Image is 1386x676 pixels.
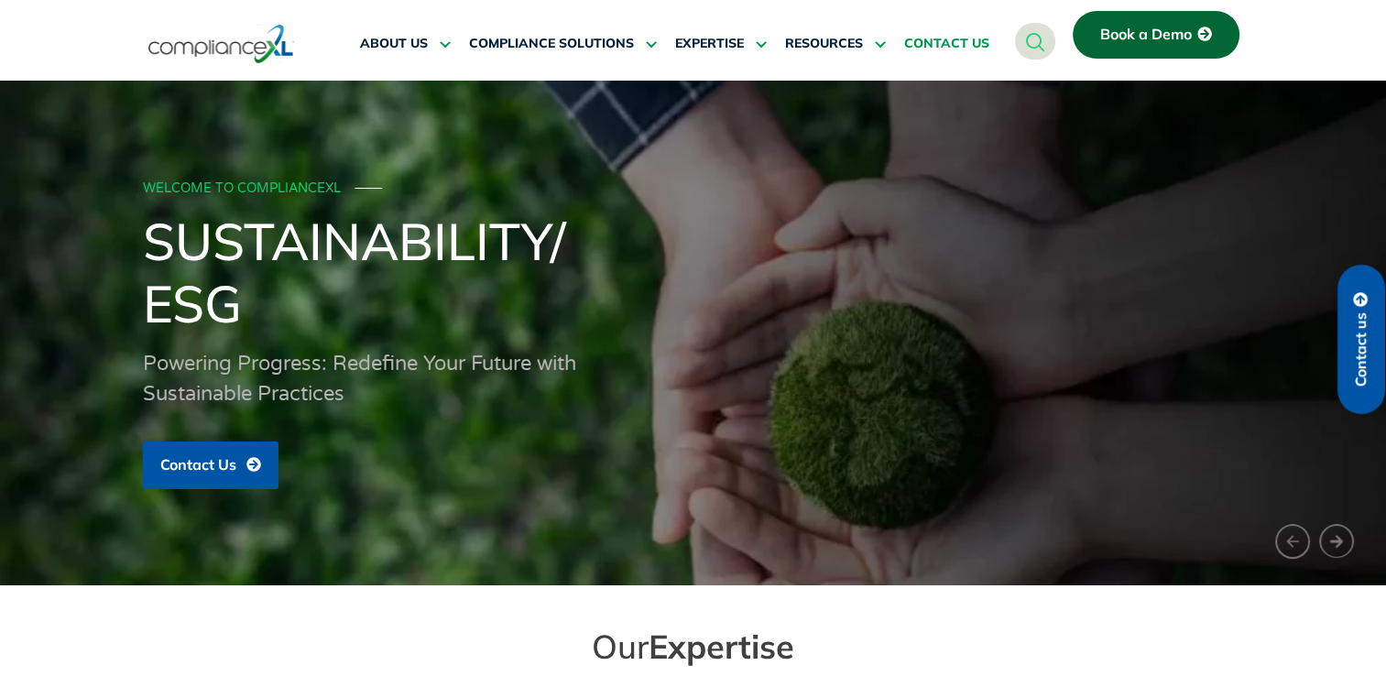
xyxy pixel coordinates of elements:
[360,22,451,66] a: ABOUT US
[1015,23,1055,60] a: navsearch-button
[904,22,989,66] a: CONTACT US
[180,626,1206,667] h2: Our
[469,36,634,52] span: COMPLIANCE SOLUTIONS
[143,181,1237,197] div: WELCOME TO COMPLIANCEXL
[360,36,428,52] span: ABOUT US
[355,180,382,196] span: ───
[649,626,794,667] span: Expertise
[148,23,294,65] img: logo-one.svg
[160,457,236,474] span: Contact Us
[1073,11,1239,59] a: Book a Demo
[1100,27,1192,43] span: Book a Demo
[675,22,767,66] a: EXPERTISE
[143,442,278,489] a: Contact Us
[143,210,1242,334] h1: Sustainability/ ESG
[904,36,989,52] span: CONTACT US
[1353,312,1370,387] span: Contact us
[469,22,657,66] a: COMPLIANCE SOLUTIONS
[1337,265,1385,414] a: Contact us
[143,352,576,406] span: Powering Progress: Redefine Your Future with Sustainable Practices
[675,36,744,52] span: EXPERTISE
[785,36,863,52] span: RESOURCES
[785,22,886,66] a: RESOURCES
